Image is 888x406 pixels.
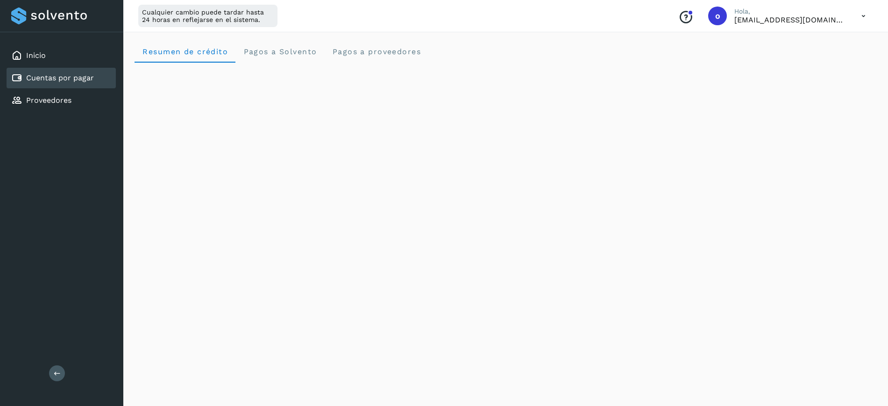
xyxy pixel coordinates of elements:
[26,96,71,105] a: Proveedores
[734,7,846,15] p: Hola,
[243,47,317,56] span: Pagos a Solvento
[26,51,46,60] a: Inicio
[332,47,421,56] span: Pagos a proveedores
[7,45,116,66] div: Inicio
[7,90,116,111] div: Proveedores
[734,15,846,24] p: orlando@rfllogistics.com.mx
[7,68,116,88] div: Cuentas por pagar
[138,5,277,27] div: Cualquier cambio puede tardar hasta 24 horas en reflejarse en el sistema.
[26,73,94,82] a: Cuentas por pagar
[142,47,228,56] span: Resumen de crédito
